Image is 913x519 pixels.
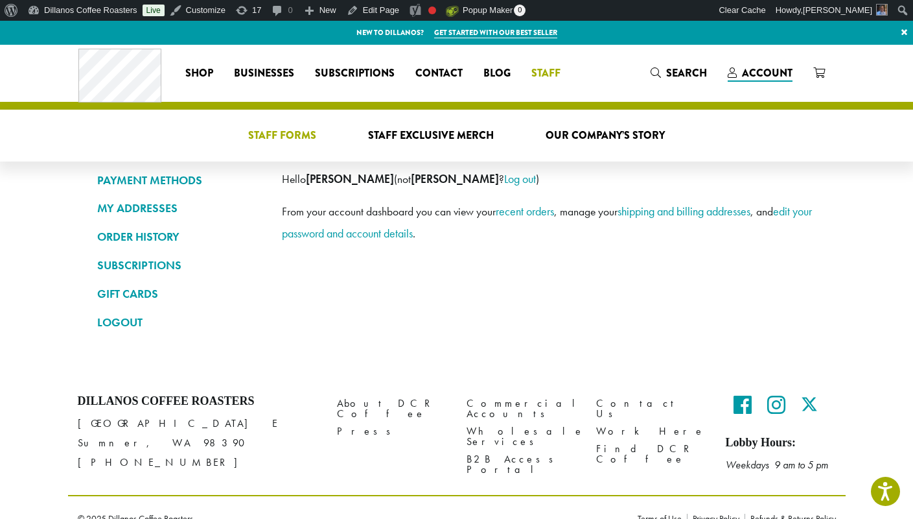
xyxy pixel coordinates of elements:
[467,394,577,422] a: Commercial Accounts
[97,197,262,219] a: MY ADDRESSES
[282,200,816,245] p: From your account dashboard you can view your , manage your , and .
[726,436,836,450] h5: Lobby Hours:
[415,66,463,82] span: Contact
[514,5,526,16] span: 0
[282,168,816,190] p: Hello (not ? )
[504,171,536,186] a: Log out
[531,66,561,82] span: Staff
[97,141,262,344] nav: Account pages
[337,423,447,441] a: Press
[306,172,394,186] strong: [PERSON_NAME]
[97,169,262,191] a: PAYMENT METHODS
[97,254,262,276] a: SUBSCRIPTIONS
[546,128,665,144] span: Our Company’s Story
[896,21,913,44] a: ×
[726,458,828,472] em: Weekdays 9 am to 5 pm
[434,27,557,38] a: Get started with our best seller
[368,128,494,144] span: Staff Exclusive Merch
[248,128,316,144] span: Staff Forms
[282,204,812,241] a: edit your password and account details
[97,226,262,248] a: ORDER HISTORY
[596,441,706,468] a: Find DCR Coffee
[282,141,816,163] h2: My account
[97,283,262,305] a: GIFT CARDS
[496,204,554,219] a: recent orders
[742,66,792,80] span: Account
[315,66,395,82] span: Subscriptions
[618,204,750,219] a: shipping and billing addresses
[337,394,447,422] a: About DCR Coffee
[97,311,262,333] a: LOGOUT
[175,63,224,84] a: Shop
[467,451,577,479] a: B2B Access Portal
[411,172,499,186] strong: [PERSON_NAME]
[596,394,706,422] a: Contact Us
[640,62,717,84] a: Search
[428,6,436,14] div: Focus keyphrase not set
[483,66,511,82] span: Blog
[521,63,571,84] a: Staff
[234,66,294,82] span: Businesses
[143,5,165,16] a: Live
[666,66,707,80] span: Search
[185,66,213,82] span: Shop
[467,423,577,451] a: Wholesale Services
[596,423,706,441] a: Work Here
[78,394,318,409] h4: Dillanos Coffee Roasters
[78,414,318,472] p: [GEOGRAPHIC_DATA] E Sumner, WA 98390 [PHONE_NUMBER]
[803,5,872,15] span: [PERSON_NAME]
